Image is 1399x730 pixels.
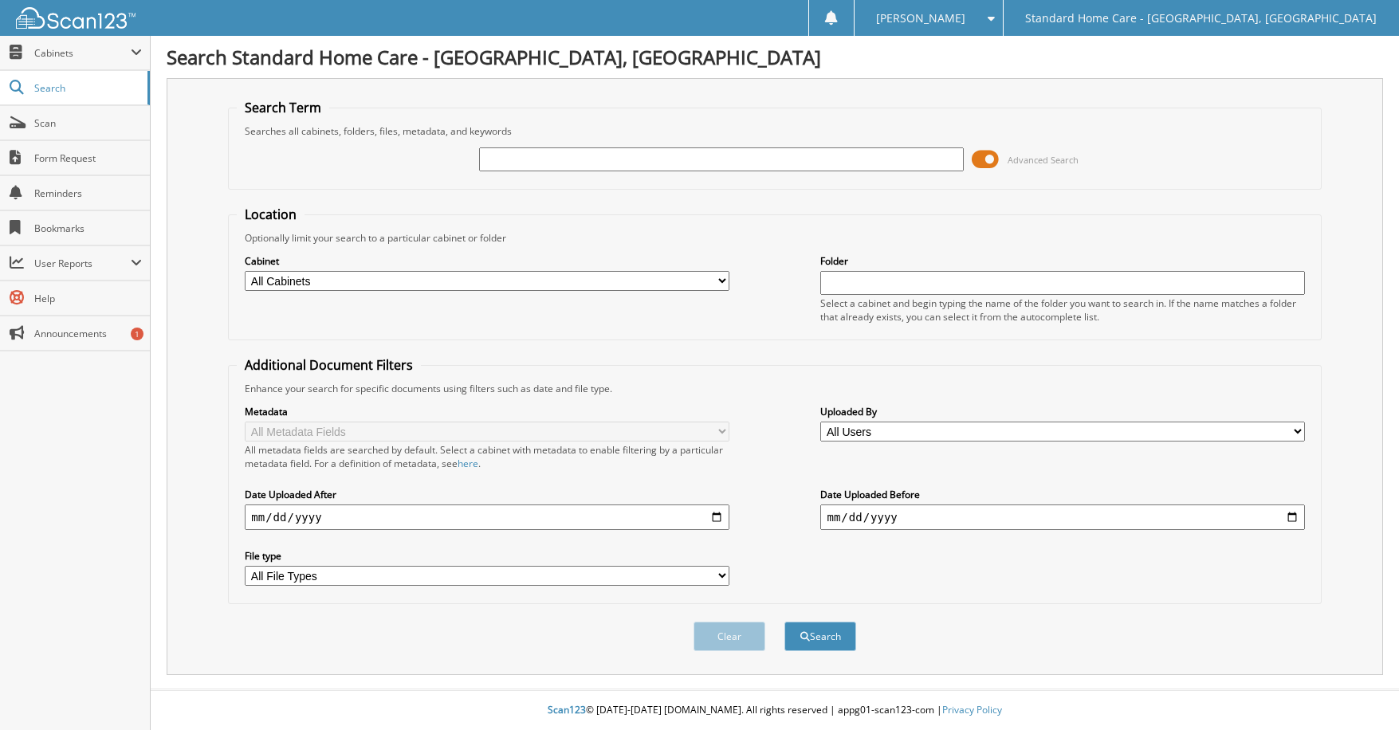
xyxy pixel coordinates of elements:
span: Bookmarks [34,222,142,235]
div: Select a cabinet and begin typing the name of the folder you want to search in. If the name match... [820,296,1304,324]
span: [PERSON_NAME] [876,14,965,23]
span: Scan123 [548,703,586,716]
div: All metadata fields are searched by default. Select a cabinet with metadata to enable filtering b... [245,443,729,470]
button: Clear [694,622,765,651]
h1: Search Standard Home Care - [GEOGRAPHIC_DATA], [GEOGRAPHIC_DATA] [167,44,1383,70]
span: User Reports [34,257,131,270]
div: 1 [131,328,143,340]
img: scan123-logo-white.svg [16,7,136,29]
label: File type [245,549,729,563]
span: Standard Home Care - [GEOGRAPHIC_DATA], [GEOGRAPHIC_DATA] [1025,14,1377,23]
label: Metadata [245,405,729,418]
legend: Search Term [237,99,329,116]
div: Searches all cabinets, folders, files, metadata, and keywords [237,124,1312,138]
div: Optionally limit your search to a particular cabinet or folder [237,231,1312,245]
label: Date Uploaded Before [820,488,1304,501]
label: Cabinet [245,254,729,268]
span: Help [34,292,142,305]
span: Scan [34,116,142,130]
button: Search [784,622,856,651]
div: Enhance your search for specific documents using filters such as date and file type. [237,382,1312,395]
a: Privacy Policy [942,703,1002,716]
div: © [DATE]-[DATE] [DOMAIN_NAME]. All rights reserved | appg01-scan123-com | [151,691,1399,730]
span: Announcements [34,327,142,340]
input: start [245,504,729,530]
span: Form Request [34,151,142,165]
span: Search [34,81,140,95]
input: end [820,504,1304,530]
span: Cabinets [34,46,131,60]
a: here [458,457,478,470]
label: Uploaded By [820,405,1304,418]
legend: Location [237,206,305,223]
span: Advanced Search [1008,154,1079,166]
span: Reminders [34,186,142,200]
label: Date Uploaded After [245,488,729,501]
legend: Additional Document Filters [237,356,421,374]
label: Folder [820,254,1304,268]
